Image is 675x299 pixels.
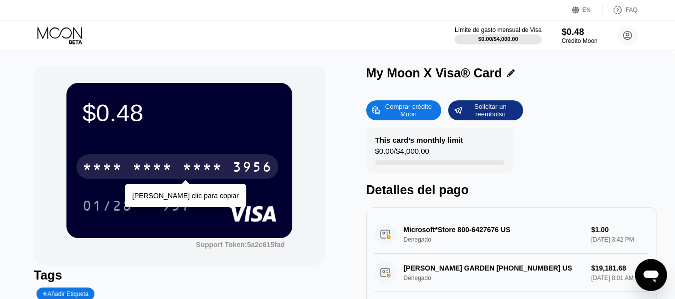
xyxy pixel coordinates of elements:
[232,160,272,176] div: 3956
[635,259,667,291] iframe: Botón para iniciar la ventana de mensajería
[154,193,199,218] div: 957
[455,26,542,33] div: Límite de gasto mensual de Visa
[196,241,285,249] div: Support Token:5a2c615fad
[455,26,542,44] div: Límite de gasto mensual de Visa$0.00/$4,000.00
[366,100,441,120] div: Comprar crédito Moon
[463,102,518,118] div: Solicitar un reembolso
[562,27,598,37] div: $0.48
[196,241,285,249] div: Support Token: 5a2c615fad
[381,102,436,118] div: Comprar crédito Moon
[448,100,523,120] div: Solicitar un reembolso
[375,136,463,144] div: This card’s monthly limit
[626,6,638,13] div: FAQ
[132,192,239,200] div: [PERSON_NAME] clic para copiar
[161,199,191,215] div: 957
[366,66,502,80] div: My Moon X Visa® Card
[82,99,276,127] div: $0.48
[375,147,429,160] div: $0.00 / $4,000.00
[603,5,638,15] div: FAQ
[478,36,518,42] div: $0.00 / $4,000.00
[562,37,598,44] div: Crédito Moon
[82,199,132,215] div: 01/28
[75,193,140,218] div: 01/28
[572,5,603,15] div: EN
[583,6,591,13] div: EN
[42,291,89,298] div: Añadir Etiqueta
[366,183,658,197] div: Detalles del pago
[562,27,598,44] div: $0.48Crédito Moon
[34,268,325,283] div: Tags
